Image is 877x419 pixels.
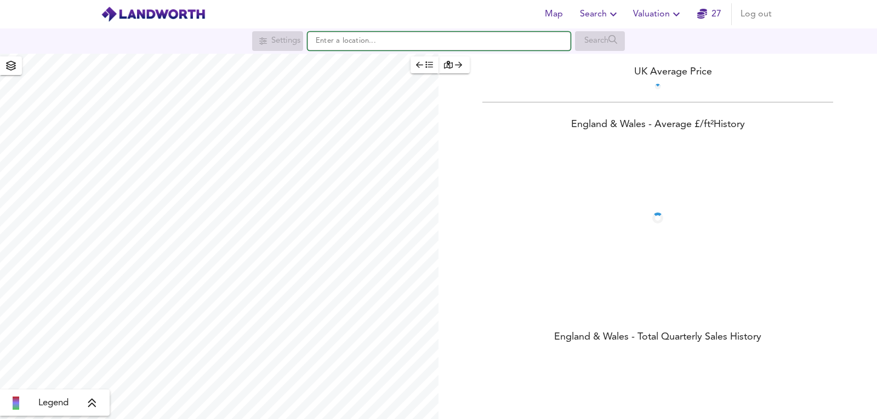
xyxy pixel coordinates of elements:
span: Map [540,7,567,22]
span: Valuation [633,7,683,22]
span: Legend [38,397,69,410]
a: 27 [697,7,721,22]
div: UK Average Price [438,65,877,79]
button: Log out [736,3,776,25]
button: Map [536,3,571,25]
div: Search for a location first or explore the map [575,31,625,51]
button: Search [576,3,624,25]
img: logo [101,6,206,22]
div: Search for a location first or explore the map [252,31,303,51]
button: 27 [692,3,727,25]
div: England & Wales - Total Quarterly Sales History [438,330,877,346]
input: Enter a location... [307,32,571,50]
button: Valuation [629,3,687,25]
div: England & Wales - Average £/ ft² History [438,118,877,133]
span: Log out [741,7,772,22]
span: Search [580,7,620,22]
